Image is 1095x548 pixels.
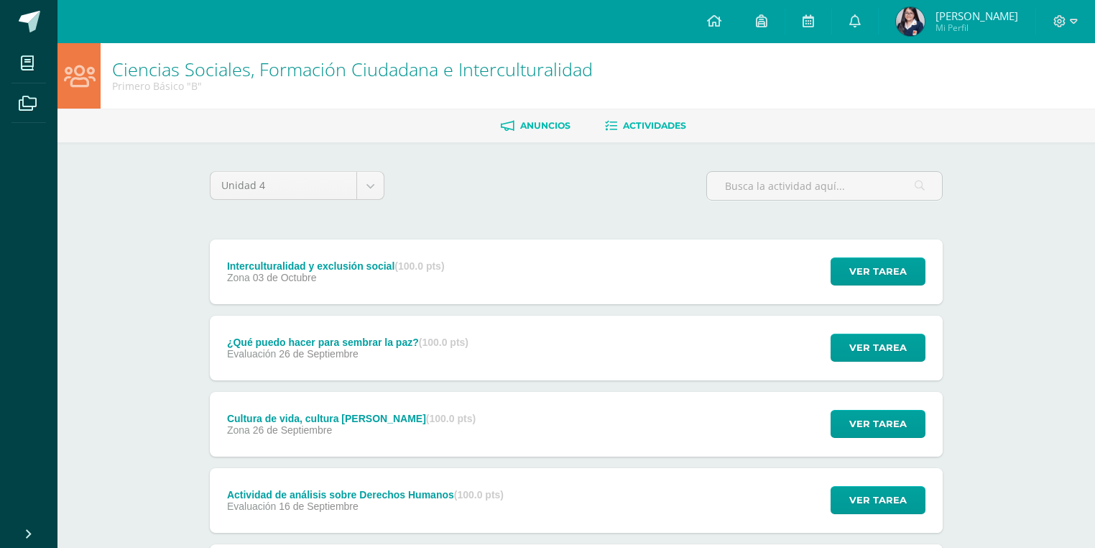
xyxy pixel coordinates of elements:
[112,57,593,81] a: Ciencias Sociales, Formación Ciudadana e Interculturalidad
[849,487,907,513] span: Ver tarea
[227,260,445,272] div: Interculturalidad y exclusión social
[605,114,686,137] a: Actividades
[935,22,1018,34] span: Mi Perfil
[623,120,686,131] span: Actividades
[221,172,346,199] span: Unidad 4
[227,501,277,512] span: Evaluación
[831,257,925,286] button: Ver tarea
[227,413,476,424] div: Cultura de vida, cultura [PERSON_NAME]
[227,272,250,283] span: Zona
[935,9,1018,23] span: [PERSON_NAME]
[831,334,925,362] button: Ver tarea
[394,260,444,272] strong: (100.0 pts)
[426,413,476,424] strong: (100.0 pts)
[849,411,907,437] span: Ver tarea
[112,79,593,93] div: Primero Básico 'B'
[227,348,277,360] span: Evaluación
[831,486,925,514] button: Ver tarea
[227,424,250,436] span: Zona
[211,172,384,199] a: Unidad 4
[520,120,570,131] span: Anuncios
[849,258,907,285] span: Ver tarea
[253,272,317,283] span: 03 de Octubre
[112,59,593,79] h1: Ciencias Sociales, Formación Ciudadana e Interculturalidad
[419,337,468,348] strong: (100.0 pts)
[707,172,942,200] input: Busca la actividad aquí...
[501,114,570,137] a: Anuncios
[253,424,333,436] span: 26 de Septiembre
[279,501,359,512] span: 16 de Septiembre
[227,489,504,501] div: Actividad de análisis sobre Derechos Humanos
[279,348,359,360] span: 26 de Septiembre
[849,334,907,361] span: Ver tarea
[896,7,925,36] img: 393de93c8a89279b17f83f408801ebc0.png
[227,337,468,348] div: ¿Qué puedo hacer para sembrar la paz?
[454,489,504,501] strong: (100.0 pts)
[831,410,925,438] button: Ver tarea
